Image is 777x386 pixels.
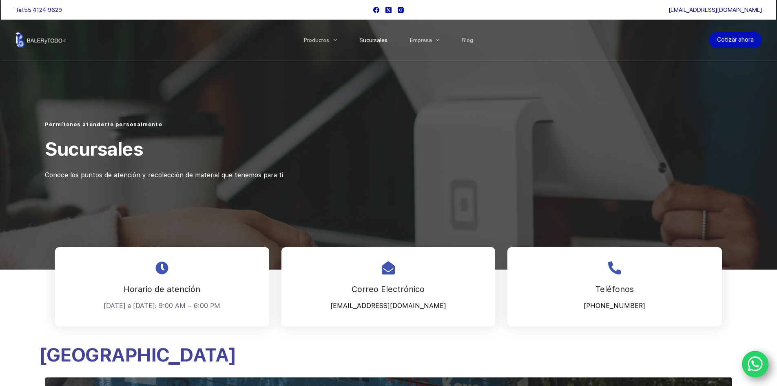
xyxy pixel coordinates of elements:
[518,300,712,312] p: [PHONE_NUMBER]
[45,121,162,127] span: Permítenos atenderte personalmente
[398,7,404,13] a: Instagram
[124,284,200,294] span: Horario de atención
[45,138,143,160] span: Sucursales
[104,302,220,310] span: [DATE] a [DATE]: 9:00 AM – 6:00 PM
[15,7,62,13] span: Tel.
[595,284,634,294] span: Teléfonos
[292,20,485,60] nav: Menu Principal
[24,7,62,13] a: 55 4124 9629
[742,351,769,378] a: WhatsApp
[669,7,762,13] a: [EMAIL_ADDRESS][DOMAIN_NAME]
[15,32,66,48] img: Balerytodo
[39,344,236,366] span: [GEOGRAPHIC_DATA]
[385,7,392,13] a: X (Twitter)
[373,7,379,13] a: Facebook
[292,300,485,312] p: [EMAIL_ADDRESS][DOMAIN_NAME]
[45,171,283,179] span: Conoce los puntos de atención y recolección de material que tenemos para ti
[709,32,762,48] a: Cotizar ahora
[352,284,425,294] span: Correo Electrónico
